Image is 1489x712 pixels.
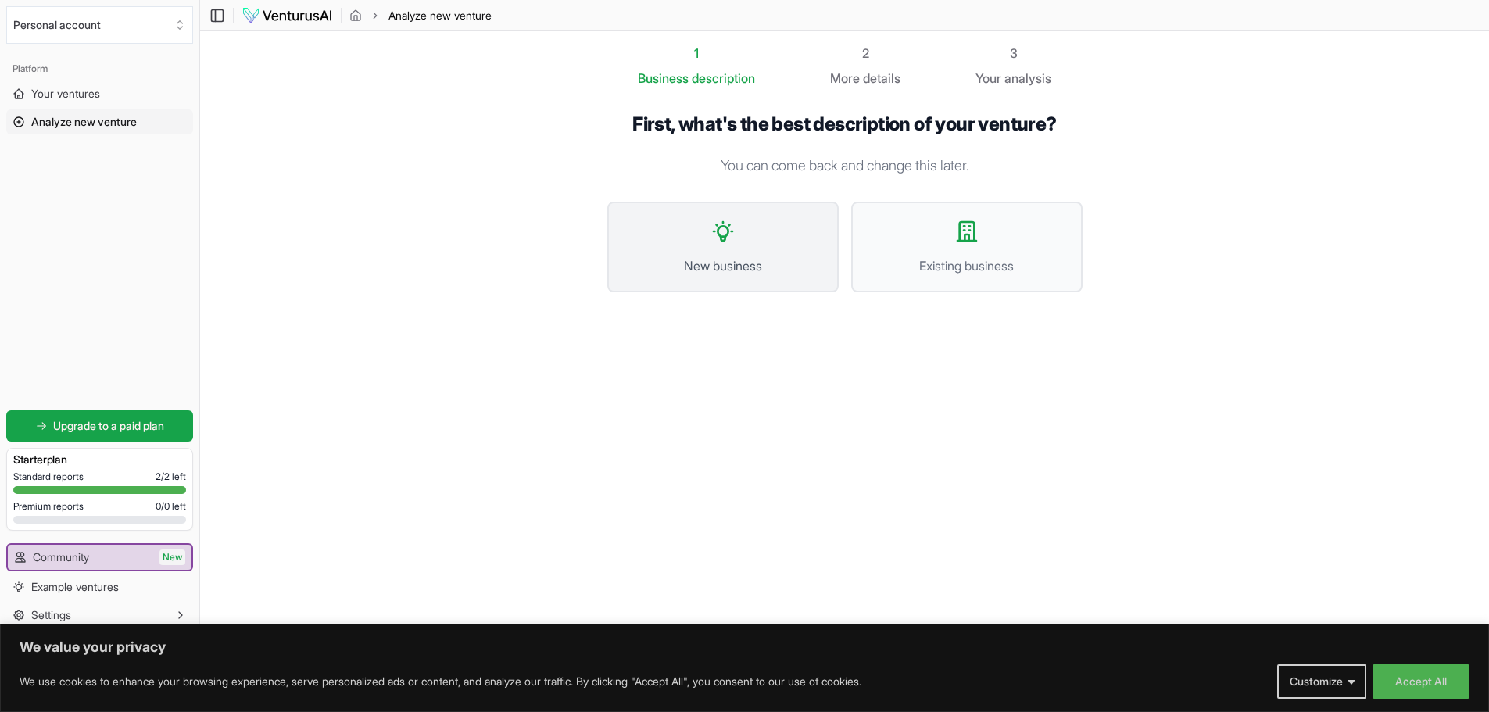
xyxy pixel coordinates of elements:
button: Existing business [851,202,1083,292]
span: Analyze new venture [31,114,137,130]
p: You can come back and change this later. [607,155,1083,177]
nav: breadcrumb [349,8,492,23]
h1: First, what's the best description of your venture? [607,113,1083,136]
span: analysis [1004,70,1051,86]
span: New business [625,256,821,275]
span: Settings [31,607,71,623]
div: 3 [975,44,1051,63]
p: We value your privacy [20,638,1469,657]
a: Your ventures [6,81,193,106]
span: More [830,69,860,88]
span: Your ventures [31,86,100,102]
img: logo [242,6,333,25]
button: Select an organization [6,6,193,44]
div: 1 [638,44,755,63]
button: Settings [6,603,193,628]
span: Analyze new venture [388,8,492,23]
span: Example ventures [31,579,119,595]
span: Existing business [868,256,1065,275]
span: Community [33,549,89,565]
button: Accept All [1373,664,1469,699]
a: CommunityNew [8,545,191,570]
div: 2 [830,44,900,63]
span: 0 / 0 left [156,500,186,513]
span: Upgrade to a paid plan [53,418,164,434]
span: Standard reports [13,470,84,483]
span: Premium reports [13,500,84,513]
span: description [692,70,755,86]
span: New [159,549,185,565]
span: 2 / 2 left [156,470,186,483]
span: details [863,70,900,86]
button: Customize [1277,664,1366,699]
span: Your [975,69,1001,88]
p: We use cookies to enhance your browsing experience, serve personalized ads or content, and analyz... [20,672,861,691]
a: Upgrade to a paid plan [6,410,193,442]
a: Analyze new venture [6,109,193,134]
span: Business [638,69,689,88]
a: Example ventures [6,574,193,599]
div: Platform [6,56,193,81]
h3: Starter plan [13,452,186,467]
button: New business [607,202,839,292]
